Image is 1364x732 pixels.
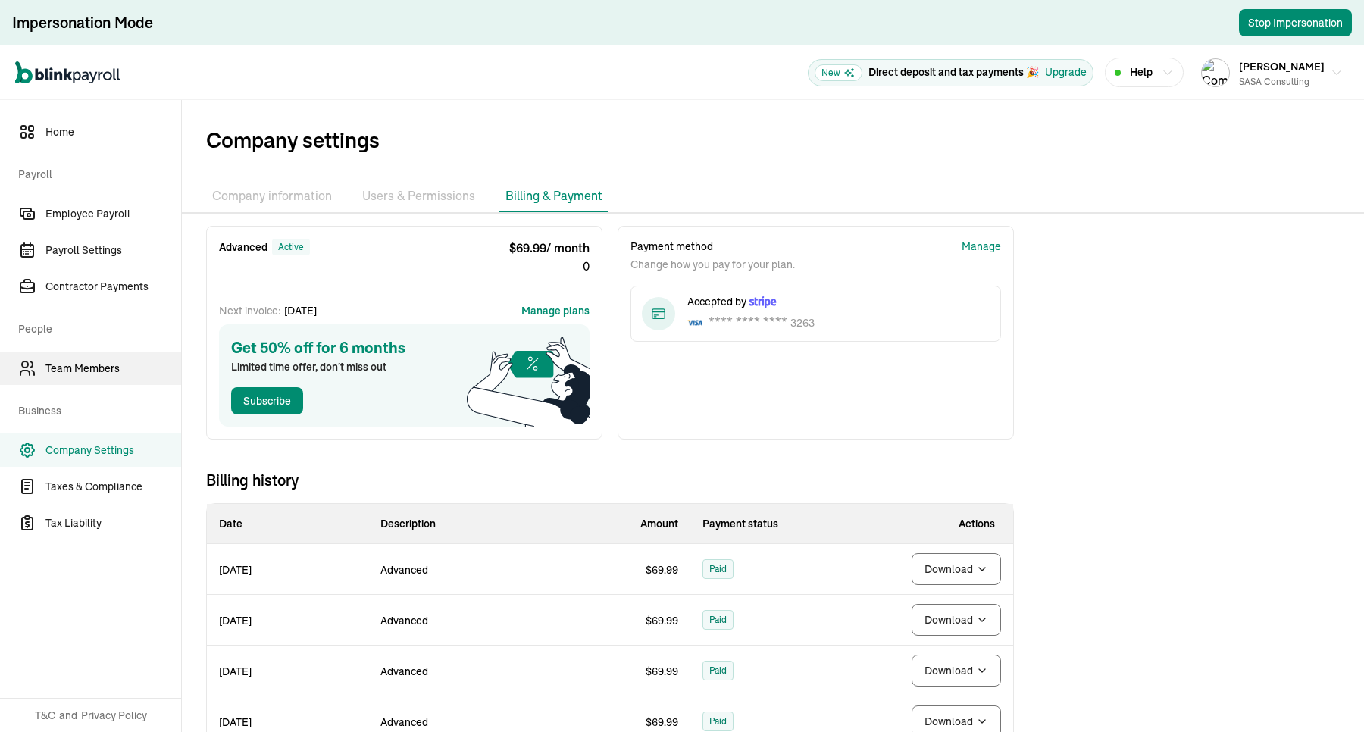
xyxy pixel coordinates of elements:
[35,708,55,723] span: T&C
[45,515,181,531] span: Tax Liability
[18,306,172,349] span: People
[630,257,795,272] p: Change how you pay for your plan.
[45,124,181,140] span: Home
[687,318,702,327] img: Visa Card
[646,614,678,627] span: $ 69.99
[380,614,428,627] span: advanced
[243,393,291,409] div: Subscribe
[272,239,310,255] div: active
[646,563,678,577] span: $ 69.99
[1239,9,1352,36] button: Stop Impersonation
[499,180,608,212] li: Billing & Payment
[219,665,252,678] span: [DATE]
[219,563,252,577] span: [DATE]
[530,504,691,544] th: Amount
[912,604,1001,636] button: Download
[81,708,147,723] span: Privacy Policy
[18,388,172,430] span: Business
[709,611,727,629] span: Paid
[521,303,590,318] button: Manage plans
[1202,59,1229,86] img: Company logo
[646,715,678,729] span: $ 69.99
[219,303,281,318] span: Next invoice:
[630,239,795,254] p: Payment method
[380,563,428,577] span: advanced
[18,152,172,194] span: Payroll
[646,665,678,678] span: $ 69.99
[1239,75,1325,89] div: SASA Consulting
[45,279,181,295] span: Contractor Payments
[368,504,530,544] th: Description
[1239,60,1325,74] span: [PERSON_NAME]
[219,239,267,255] span: advanced
[45,206,181,222] span: Employee Payroll
[709,312,815,333] div: 3263
[1130,64,1153,80] span: Help
[284,303,317,318] span: [DATE]
[1288,659,1364,732] iframe: Chat Widget
[231,359,577,375] span: Limited time offer, don’t miss out
[206,470,1014,491] span: Billing history
[709,712,727,730] span: Paid
[815,64,862,81] span: New
[219,715,252,729] span: [DATE]
[380,665,428,678] span: advanced
[709,560,727,578] span: Paid
[687,294,815,309] div: Accepted by
[709,662,727,680] span: Paid
[868,64,1039,80] p: Direct deposit and tax payments 🎉
[356,180,481,212] li: Users & Permissions
[231,387,303,414] button: Subscribe
[206,180,338,212] li: Company information
[45,479,181,495] span: Taxes & Compliance
[219,614,252,627] span: [DATE]
[1105,58,1184,87] button: Help
[912,553,1001,585] button: Download
[231,336,577,359] span: Get 50% off for 6 months
[45,361,181,377] span: Team Members
[45,242,181,258] span: Payroll Settings
[15,51,120,95] nav: Global
[509,239,590,257] span: $ 69.99 / month
[45,443,181,458] span: Company Settings
[852,504,1013,544] th: Actions
[509,239,590,275] div: 0
[1195,54,1349,92] button: Company logo[PERSON_NAME]SASA Consulting
[962,239,1001,255] button: Manage
[912,655,1001,687] button: Download
[207,504,368,544] th: Date
[12,12,153,33] div: Impersonation Mode
[206,124,1364,156] span: Company settings
[1045,64,1087,80] button: Upgrade
[380,715,428,729] span: advanced
[690,504,852,544] th: Payment status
